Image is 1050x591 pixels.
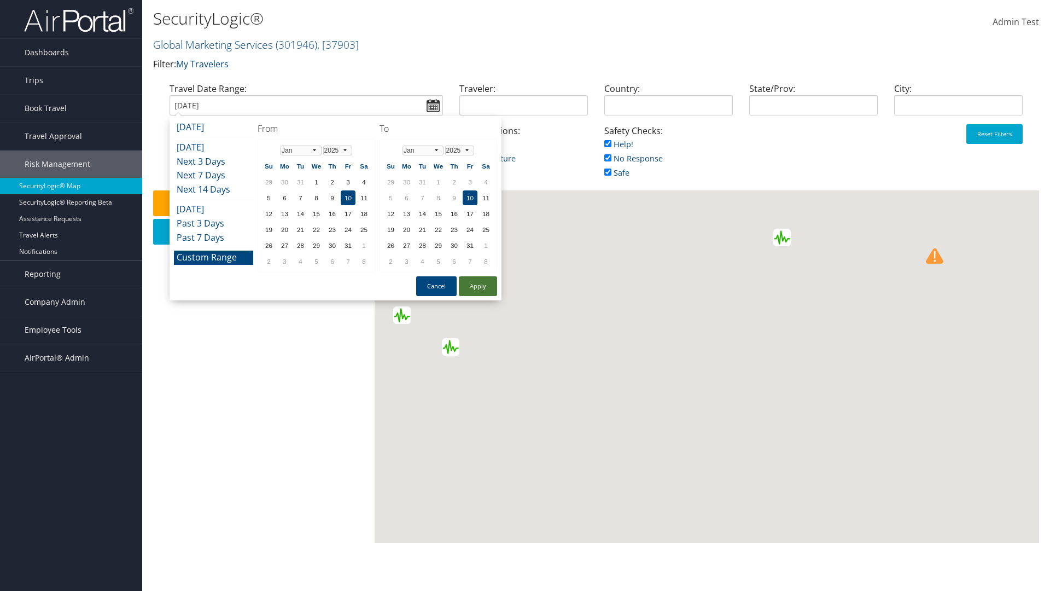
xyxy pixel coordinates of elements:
th: Tu [415,159,430,173]
th: We [309,159,324,173]
td: 6 [277,190,292,205]
td: 29 [383,175,398,189]
th: Su [261,159,276,173]
td: 8 [431,190,446,205]
a: Help! [604,139,633,149]
td: 31 [293,175,308,189]
td: 18 [479,206,493,221]
td: 11 [479,190,493,205]
div: 0 Travelers [153,249,375,270]
td: 16 [325,206,340,221]
td: 15 [309,206,324,221]
div: Traveler: [451,82,596,124]
span: Company Admin [25,288,85,316]
td: 28 [293,238,308,253]
button: Download Report [153,219,369,245]
li: Next 3 Days [174,155,253,169]
img: airportal-logo.png [24,7,133,33]
span: AirPortal® Admin [25,344,89,372]
td: 13 [399,206,414,221]
td: 20 [277,222,292,237]
td: 9 [447,190,462,205]
div: Green earthquake alert (Magnitude 5.1M, Depth:10km) in Mexico 08/09/2025 22:33 UTC, 860 thousand ... [393,306,411,324]
td: 19 [261,222,276,237]
td: 5 [383,190,398,205]
span: Risk Management [25,150,90,178]
td: 1 [431,175,446,189]
div: Green earthquake alert (Magnitude 5M, Depth:10km) in Greece 08/09/2025 21:27 UTC, 3.9 million in ... [773,229,791,246]
li: Next 7 Days [174,169,253,183]
button: Safety Check [153,190,369,216]
td: 27 [399,238,414,253]
td: 1 [357,238,371,253]
td: 4 [293,254,308,269]
li: Custom Range [174,251,253,265]
li: Past 3 Days [174,217,253,231]
td: 22 [431,222,446,237]
td: 6 [447,254,462,269]
h4: To [380,123,497,135]
td: 10 [463,190,477,205]
td: 7 [341,254,355,269]
td: 31 [463,238,477,253]
td: 2 [447,175,462,189]
span: Dashboards [25,39,69,66]
th: Su [383,159,398,173]
td: 8 [309,190,324,205]
a: Global Marketing Services [153,37,359,52]
td: 15 [431,206,446,221]
td: 6 [399,190,414,205]
button: Reset Filters [966,124,1023,144]
span: , [ 37903 ] [317,37,359,52]
td: 24 [341,222,355,237]
td: 13 [277,206,292,221]
td: 8 [479,254,493,269]
td: 3 [341,175,355,189]
td: 20 [399,222,414,237]
th: Sa [357,159,371,173]
td: 29 [431,238,446,253]
a: Admin Test [993,5,1039,39]
td: 3 [463,175,477,189]
button: Cancel [416,276,457,296]
td: 6 [325,254,340,269]
th: We [431,159,446,173]
td: 21 [415,222,430,237]
span: Reporting [25,260,61,288]
p: Filter: [153,57,744,72]
h4: From [258,123,375,135]
td: 31 [415,175,430,189]
td: 9 [325,190,340,205]
td: 2 [261,254,276,269]
td: 27 [277,238,292,253]
td: 14 [293,206,308,221]
div: Green earthquake alert (Magnitude 4.9M, Depth:10km) in [unknown] 09/09/2025 02:09 UTC, No people ... [442,338,459,356]
td: 12 [261,206,276,221]
td: 8 [357,254,371,269]
td: 3 [399,254,414,269]
th: Mo [277,159,292,173]
td: 3 [277,254,292,269]
td: 14 [415,206,430,221]
th: Sa [479,159,493,173]
td: 1 [309,175,324,189]
td: 16 [447,206,462,221]
div: Travel Date Range: [161,82,451,124]
td: 29 [309,238,324,253]
td: 22 [309,222,324,237]
td: 7 [415,190,430,205]
div: State/Prov: [741,82,886,124]
td: 25 [479,222,493,237]
div: Country: [596,82,741,124]
th: Tu [293,159,308,173]
td: 11 [357,190,371,205]
td: 1 [479,238,493,253]
td: 17 [341,206,355,221]
td: 18 [357,206,371,221]
span: Trips [25,67,43,94]
span: Employee Tools [25,316,81,344]
td: 12 [383,206,398,221]
td: 2 [383,254,398,269]
td: 30 [399,175,414,189]
td: 5 [261,190,276,205]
